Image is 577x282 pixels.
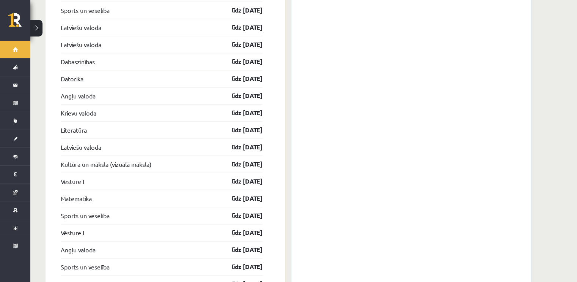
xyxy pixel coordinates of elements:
a: līdz [DATE] [219,177,263,186]
a: līdz [DATE] [219,160,263,169]
a: līdz [DATE] [219,143,263,152]
a: Latviešu valoda [61,40,101,49]
a: līdz [DATE] [219,108,263,117]
a: Angļu valoda [61,91,96,100]
a: līdz [DATE] [219,23,263,32]
a: Latviešu valoda [61,143,101,152]
a: Dabaszinības [61,57,95,66]
a: līdz [DATE] [219,40,263,49]
a: līdz [DATE] [219,245,263,254]
a: Datorika [61,74,83,83]
a: Sports un veselība [61,262,110,271]
a: Sports un veselība [61,211,110,220]
a: Vēsture I [61,177,84,186]
a: līdz [DATE] [219,74,263,83]
a: Vēsture I [61,228,84,237]
a: līdz [DATE] [219,125,263,135]
a: līdz [DATE] [219,262,263,271]
a: līdz [DATE] [219,194,263,203]
a: līdz [DATE] [219,91,263,100]
a: līdz [DATE] [219,6,263,15]
a: Rīgas 1. Tālmācības vidusskola [8,13,30,32]
a: līdz [DATE] [219,211,263,220]
a: Latviešu valoda [61,23,101,32]
a: Literatūra [61,125,87,135]
a: Sports un veselība [61,6,110,15]
a: Matemātika [61,194,92,203]
a: līdz [DATE] [219,228,263,237]
a: Kultūra un māksla (vizuālā māksla) [61,160,151,169]
a: Krievu valoda [61,108,96,117]
a: līdz [DATE] [219,57,263,66]
a: Angļu valoda [61,245,96,254]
